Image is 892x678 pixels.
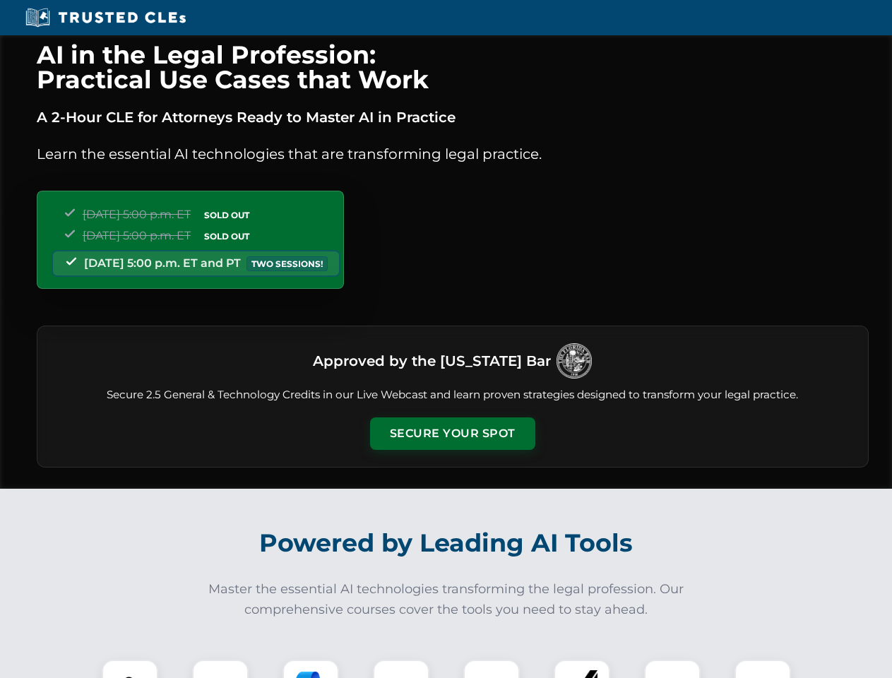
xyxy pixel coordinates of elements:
p: A 2-Hour CLE for Attorneys Ready to Master AI in Practice [37,106,869,129]
h2: Powered by Leading AI Tools [55,518,838,568]
span: [DATE] 5:00 p.m. ET [83,229,191,242]
span: [DATE] 5:00 p.m. ET [83,208,191,221]
img: Trusted CLEs [21,7,190,28]
h1: AI in the Legal Profession: Practical Use Cases that Work [37,42,869,92]
p: Secure 2.5 General & Technology Credits in our Live Webcast and learn proven strategies designed ... [54,387,851,403]
p: Master the essential AI technologies transforming the legal profession. Our comprehensive courses... [199,579,694,620]
span: SOLD OUT [199,208,254,222]
img: Logo [557,343,592,379]
button: Secure Your Spot [370,417,535,450]
span: SOLD OUT [199,229,254,244]
h3: Approved by the [US_STATE] Bar [313,348,551,374]
p: Learn the essential AI technologies that are transforming legal practice. [37,143,869,165]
